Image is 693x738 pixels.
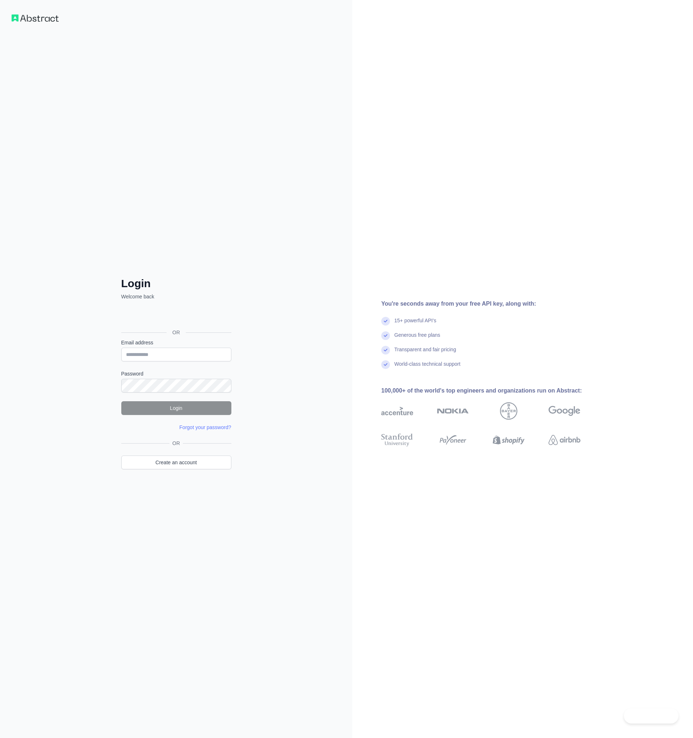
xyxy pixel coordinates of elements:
h2: Login [121,277,231,290]
span: OR [169,440,183,447]
img: check mark [381,331,390,340]
div: You're seconds away from your free API key, along with: [381,299,604,308]
a: Forgot your password? [179,424,231,430]
div: Generous free plans [394,331,440,346]
a: Create an account [121,456,231,469]
img: shopify [493,432,525,448]
img: airbnb [549,432,580,448]
label: Password [121,370,231,377]
button: Login [121,401,231,415]
div: 15+ powerful API's [394,317,436,331]
iframe: Sign in with Google Button [118,308,234,324]
img: stanford university [381,432,413,448]
img: check mark [381,346,390,355]
iframe: Toggle Customer Support [624,708,679,724]
img: check mark [381,360,390,369]
img: accenture [381,402,413,420]
img: payoneer [437,432,469,448]
img: Workflow [12,14,59,22]
div: World-class technical support [394,360,461,375]
div: 100,000+ of the world's top engineers and organizations run on Abstract: [381,386,604,395]
span: OR [167,329,186,336]
label: Email address [121,339,231,346]
p: Welcome back [121,293,231,300]
img: check mark [381,317,390,326]
img: nokia [437,402,469,420]
img: bayer [500,402,517,420]
div: Transparent and fair pricing [394,346,456,360]
img: google [549,402,580,420]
